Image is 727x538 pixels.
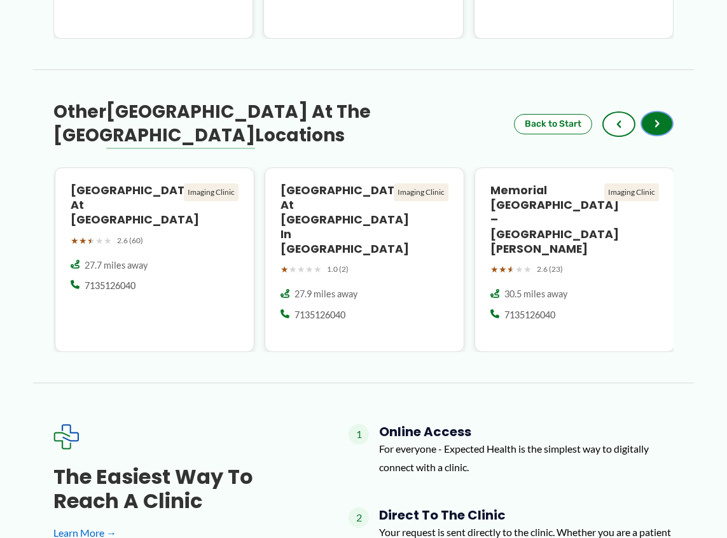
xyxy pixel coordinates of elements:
[604,183,659,201] div: Imaging Clinic
[654,116,660,131] span: ›
[297,261,305,278] span: ★
[71,232,79,249] span: ★
[53,99,371,147] span: [GEOGRAPHIC_DATA] at The [GEOGRAPHIC_DATA]
[504,288,567,301] span: 30.5 miles away
[515,261,523,278] span: ★
[379,439,674,477] p: For everyone - Expected Health is the simplest way to digitally connect with a clinic.
[490,183,599,256] h4: Memorial [GEOGRAPHIC_DATA] – [GEOGRAPHIC_DATA][PERSON_NAME]
[55,167,254,351] a: [GEOGRAPHIC_DATA] at [GEOGRAPHIC_DATA] Imaging Clinic ★★★★★ 2.6 (60) 27.7 miles away 7135126040
[184,183,239,201] div: Imaging Clinic
[314,261,322,278] span: ★
[104,232,112,249] span: ★
[514,114,592,134] button: Back to Start
[349,507,369,528] span: 2
[504,309,555,322] span: 7135126040
[71,183,179,227] h4: [GEOGRAPHIC_DATA] at [GEOGRAPHIC_DATA]
[79,232,87,249] span: ★
[117,234,143,248] span: 2.6 (60)
[53,465,308,514] h3: The Easiest Way to Reach a Clinic
[280,183,389,256] h4: [GEOGRAPHIC_DATA] at [GEOGRAPHIC_DATA] in [GEOGRAPHIC_DATA]
[305,261,314,278] span: ★
[349,424,369,444] span: 1
[379,424,674,439] h4: Online Access
[523,261,532,278] span: ★
[85,280,135,292] span: 7135126040
[53,424,79,450] img: Expected Healthcare Logo
[85,259,148,272] span: 27.7 miles away
[265,167,464,351] a: [GEOGRAPHIC_DATA] at [GEOGRAPHIC_DATA] in [GEOGRAPHIC_DATA] Imaging Clinic ★★★★★ 1.0 (2) 27.9 mil...
[327,262,349,276] span: 1.0 (2)
[53,101,514,147] h3: Other Locations
[602,111,635,137] button: ‹
[474,167,674,351] a: Memorial [GEOGRAPHIC_DATA] – [GEOGRAPHIC_DATA][PERSON_NAME] Imaging Clinic ★★★★★ 2.6 (23) 30.5 mi...
[507,261,515,278] span: ★
[87,232,95,249] span: ★
[537,262,563,276] span: 2.6 (23)
[289,261,297,278] span: ★
[616,117,621,132] span: ‹
[280,261,289,278] span: ★
[394,183,448,201] div: Imaging Clinic
[490,261,499,278] span: ★
[95,232,104,249] span: ★
[294,309,345,322] span: 7135126040
[640,111,674,136] button: ›
[499,261,507,278] span: ★
[379,507,674,523] h4: Direct to the Clinic
[294,288,357,301] span: 27.9 miles away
